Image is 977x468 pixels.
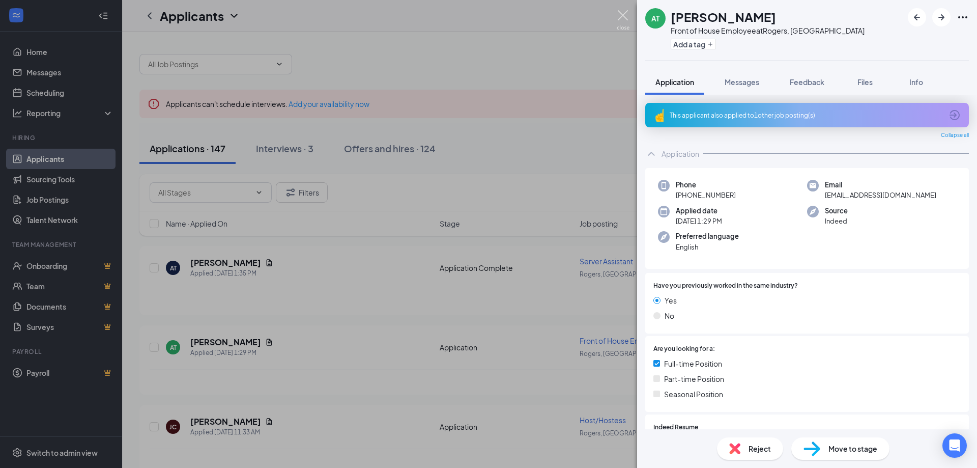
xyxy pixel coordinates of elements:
[664,389,723,400] span: Seasonal Position
[671,25,865,36] div: Front of House Employee at Rogers, [GEOGRAPHIC_DATA]
[645,148,657,160] svg: ChevronUp
[909,77,923,87] span: Info
[932,8,951,26] button: ArrowRight
[949,109,961,121] svg: ArrowCircle
[651,13,659,23] div: AT
[671,8,776,25] h1: [PERSON_NAME]
[671,39,716,49] button: PlusAdd a tag
[664,373,724,384] span: Part-time Position
[676,180,736,190] span: Phone
[653,423,698,432] span: Indeed Resume
[857,77,873,87] span: Files
[790,77,824,87] span: Feedback
[911,11,923,23] svg: ArrowLeftNew
[825,180,936,190] span: Email
[676,216,722,226] span: [DATE] 1:29 PM
[825,216,848,226] span: Indeed
[941,131,969,140] span: Collapse all
[957,11,969,23] svg: Ellipses
[707,41,713,47] svg: Plus
[655,77,694,87] span: Application
[676,206,722,216] span: Applied date
[670,111,942,120] div: This applicant also applied to 1 other job posting(s)
[908,8,926,26] button: ArrowLeftNew
[662,149,699,159] div: Application
[749,443,771,454] span: Reject
[825,206,848,216] span: Source
[653,281,798,291] span: Have you previously worked in the same industry?
[676,231,739,241] span: Preferred language
[725,77,759,87] span: Messages
[942,433,967,458] div: Open Intercom Messenger
[664,358,722,369] span: Full-time Position
[665,310,674,321] span: No
[935,11,947,23] svg: ArrowRight
[676,242,739,252] span: English
[653,344,715,354] span: Are you looking for a:
[676,190,736,200] span: [PHONE_NUMBER]
[828,443,877,454] span: Move to stage
[665,295,677,306] span: Yes
[825,190,936,200] span: [EMAIL_ADDRESS][DOMAIN_NAME]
